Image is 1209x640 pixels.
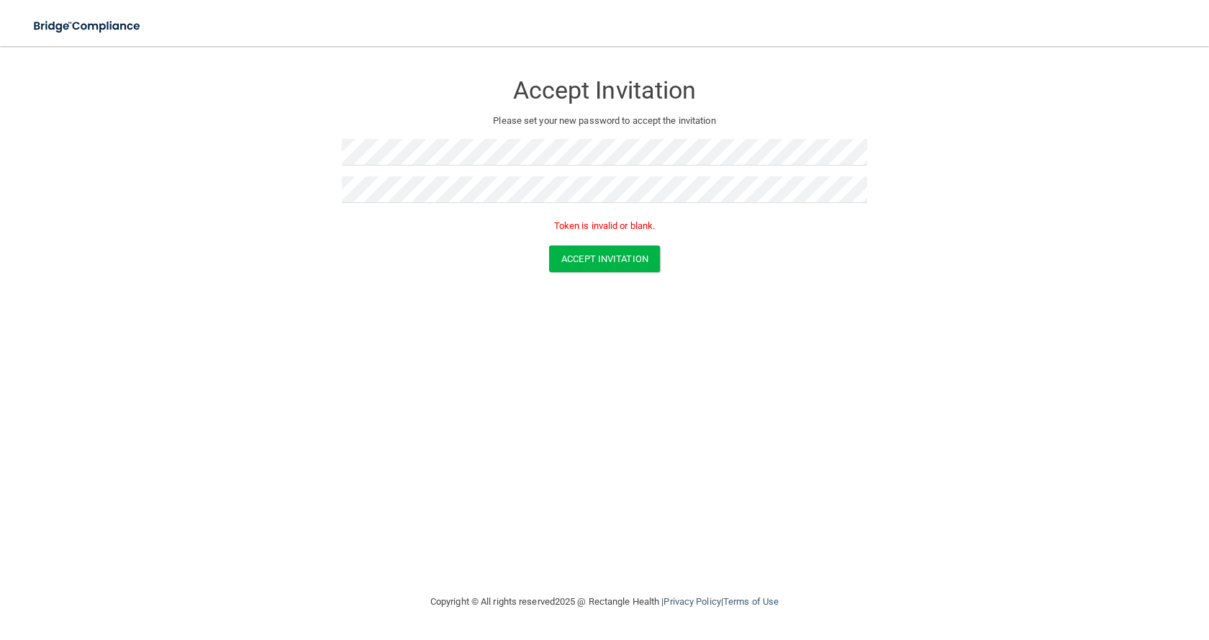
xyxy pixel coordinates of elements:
img: bridge_compliance_login_screen.278c3ca4.svg [22,12,154,41]
div: Copyright © All rights reserved 2025 @ Rectangle Health | | [342,579,867,625]
a: Privacy Policy [664,596,720,607]
h3: Accept Invitation [342,77,867,104]
p: Please set your new password to accept the invitation [353,112,856,130]
a: Terms of Use [723,596,779,607]
p: Token is invalid or blank. [342,217,867,235]
iframe: Drift Widget Chat Controller [960,538,1192,595]
button: Accept Invitation [549,245,660,272]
